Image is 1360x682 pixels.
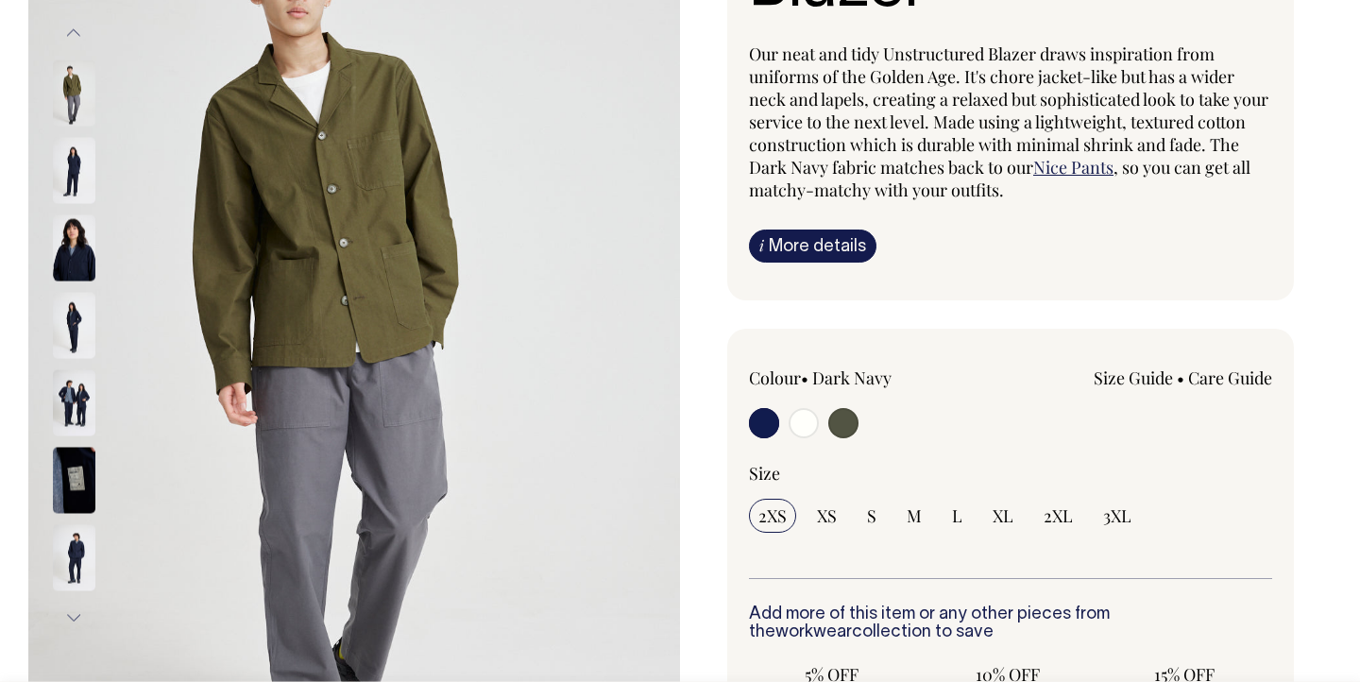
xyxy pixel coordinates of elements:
button: Next [59,597,88,639]
span: , so you can get all matchy-matchy with your outfits. [749,156,1250,201]
span: 2XL [1044,504,1073,527]
input: 3XL [1094,499,1141,533]
img: dark-navy [53,293,95,359]
div: Colour [749,367,959,389]
a: Nice Pants [1033,156,1113,179]
a: iMore details [749,230,876,263]
span: M [907,504,922,527]
span: 3XL [1103,504,1131,527]
span: Our neat and tidy Unstructured Blazer draws inspiration from uniforms of the Golden Age. It's cho... [749,43,1268,179]
input: 2XL [1034,499,1082,533]
span: XL [993,504,1013,527]
a: workwear [775,624,852,640]
input: M [897,499,931,533]
span: XS [817,504,837,527]
span: L [952,504,962,527]
img: dark-navy [53,370,95,436]
img: dark-navy [53,138,95,204]
input: 2XS [749,499,796,533]
span: 2XS [758,504,787,527]
button: Previous [59,12,88,55]
div: Size [749,462,1272,485]
a: Size Guide [1094,367,1173,389]
h6: Add more of this item or any other pieces from the collection to save [749,605,1272,643]
input: S [858,499,886,533]
img: olive [53,60,95,127]
span: • [1177,367,1184,389]
input: XL [983,499,1023,533]
img: dark-navy [53,448,95,514]
input: XS [807,499,846,533]
span: S [867,504,876,527]
span: • [801,367,808,389]
label: Dark Navy [812,367,892,389]
a: Care Guide [1188,367,1272,389]
img: dark-navy [53,525,95,591]
input: L [943,499,972,533]
span: i [759,235,764,255]
img: dark-navy [53,215,95,281]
